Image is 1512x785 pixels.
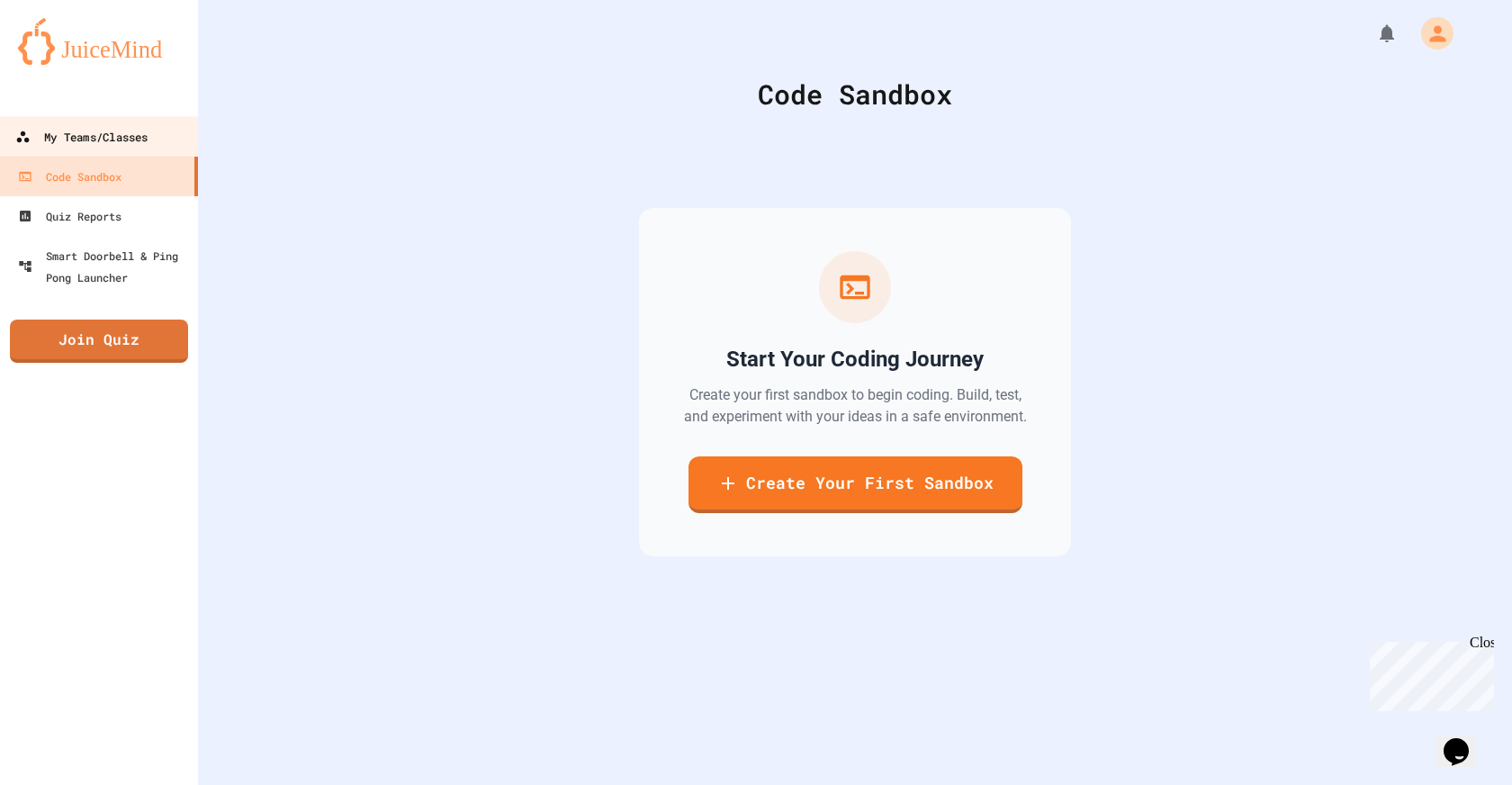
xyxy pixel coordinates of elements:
div: Chat with us now!Close [7,7,124,114]
div: My Notifications [1343,18,1402,49]
iframe: chat widget [1363,635,1494,711]
p: Create your first sandbox to begin coding. Build, test, and experiment with your ideas in a safe ... [682,384,1028,428]
div: Code Sandbox [243,74,1467,114]
div: Code Sandbox [18,166,121,187]
h2: Start Your Coding Journey [726,345,984,374]
a: Join Quiz [10,320,188,363]
div: My Account [1402,13,1458,54]
iframe: chat widget [1436,713,1494,767]
div: Quiz Reports [18,205,121,227]
div: Smart Doorbell & Ping Pong Launcher [18,245,191,288]
img: logo-orange.svg [18,18,180,65]
a: Create Your First Sandbox [688,456,1022,513]
div: My Teams/Classes [15,126,148,149]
